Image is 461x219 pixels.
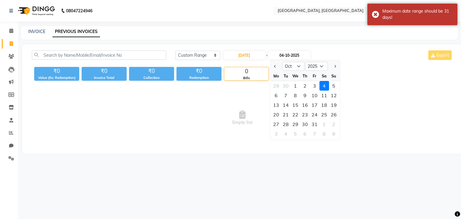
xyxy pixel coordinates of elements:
[28,29,45,34] a: INVOICE
[223,51,265,59] input: Start Date
[300,100,310,110] div: Thursday, October 16, 2025
[319,91,329,100] div: Saturday, October 11, 2025
[176,67,221,75] div: ₹0
[281,100,291,110] div: 14
[310,71,319,81] div: Fr
[329,81,339,91] div: Sunday, October 5, 2025
[291,100,300,110] div: Wednesday, October 15, 2025
[329,119,339,129] div: 2
[291,129,300,139] div: Wednesday, November 5, 2025
[329,129,339,139] div: Sunday, November 9, 2025
[271,119,281,129] div: Monday, October 27, 2025
[310,119,319,129] div: Friday, October 31, 2025
[319,100,329,110] div: Saturday, October 18, 2025
[82,75,127,80] div: Invoice Total
[310,91,319,100] div: 10
[176,75,221,80] div: Redemption
[271,71,281,81] div: Mo
[319,81,329,91] div: 4
[271,100,281,110] div: Monday, October 13, 2025
[291,119,300,129] div: Wednesday, October 29, 2025
[329,110,339,119] div: Sunday, October 26, 2025
[271,110,281,119] div: 20
[329,100,339,110] div: Sunday, October 19, 2025
[271,100,281,110] div: 13
[300,81,310,91] div: Thursday, October 2, 2025
[281,129,291,139] div: 4
[300,100,310,110] div: 16
[53,26,100,37] a: PREVIOUS INVOICES
[271,91,281,100] div: 6
[224,67,269,76] div: 0
[281,119,291,129] div: Tuesday, October 28, 2025
[300,91,310,100] div: 9
[281,100,291,110] div: Tuesday, October 14, 2025
[319,110,329,119] div: 25
[271,91,281,100] div: Monday, October 6, 2025
[300,91,310,100] div: Thursday, October 9, 2025
[329,129,339,139] div: 9
[300,110,310,119] div: Thursday, October 23, 2025
[281,119,291,129] div: 28
[310,129,319,139] div: Friday, November 7, 2025
[266,52,268,58] span: -
[329,119,339,129] div: Sunday, November 2, 2025
[319,100,329,110] div: 18
[310,119,319,129] div: 31
[319,91,329,100] div: 11
[224,76,269,81] div: Bills
[271,129,281,139] div: Monday, November 3, 2025
[129,75,174,80] div: Collection
[271,81,281,91] div: Monday, September 29, 2025
[310,110,319,119] div: 24
[32,50,166,60] input: Search by Name/Mobile/Email/Invoice No
[319,110,329,119] div: Saturday, October 25, 2025
[305,62,328,71] select: Select year
[291,91,300,100] div: 8
[329,71,339,81] div: Su
[329,110,339,119] div: 26
[273,61,278,71] button: Previous month
[34,67,79,75] div: ₹0
[300,110,310,119] div: 23
[34,75,79,80] div: Value (Ex. Redemption)
[281,129,291,139] div: Tuesday, November 4, 2025
[300,119,310,129] div: 30
[329,91,339,100] div: 12
[291,110,300,119] div: 22
[268,51,310,59] input: End Date
[82,67,127,75] div: ₹0
[271,81,281,91] div: 29
[281,81,291,91] div: Tuesday, September 30, 2025
[332,61,337,71] button: Next month
[281,91,291,100] div: 7
[329,91,339,100] div: Sunday, October 12, 2025
[291,91,300,100] div: Wednesday, October 8, 2025
[310,81,319,91] div: Friday, October 3, 2025
[281,110,291,119] div: 21
[319,129,329,139] div: 8
[15,2,56,19] img: logo
[281,91,291,100] div: Tuesday, October 7, 2025
[300,129,310,139] div: Thursday, November 6, 2025
[319,71,329,81] div: Sa
[319,81,329,91] div: Saturday, October 4, 2025
[300,119,310,129] div: Thursday, October 30, 2025
[310,91,319,100] div: Friday, October 10, 2025
[300,81,310,91] div: 2
[291,129,300,139] div: 5
[271,110,281,119] div: Monday, October 20, 2025
[319,119,329,129] div: 1
[291,71,300,81] div: We
[310,100,319,110] div: 17
[281,110,291,119] div: Tuesday, October 21, 2025
[271,119,281,129] div: 27
[300,129,310,139] div: 6
[291,81,300,91] div: Wednesday, October 1, 2025
[129,67,174,75] div: ₹0
[329,100,339,110] div: 19
[66,2,92,19] b: 08047224946
[281,71,291,81] div: Tu
[32,88,453,148] span: Empty list
[310,81,319,91] div: 3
